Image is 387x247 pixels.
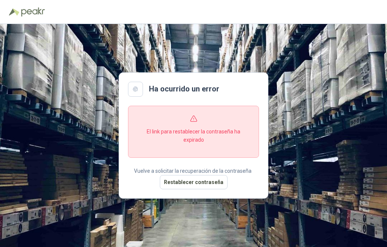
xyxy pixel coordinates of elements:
[137,127,250,144] p: El link para restablecer la contraseña ha expirado
[160,175,228,189] button: Restablecer contraseña
[134,167,253,175] p: Vuelve a solicitar la recuperación de la contraseña
[21,7,45,16] img: Peakr
[9,8,19,16] img: Logo
[149,83,219,95] h2: Ha ocurrido un error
